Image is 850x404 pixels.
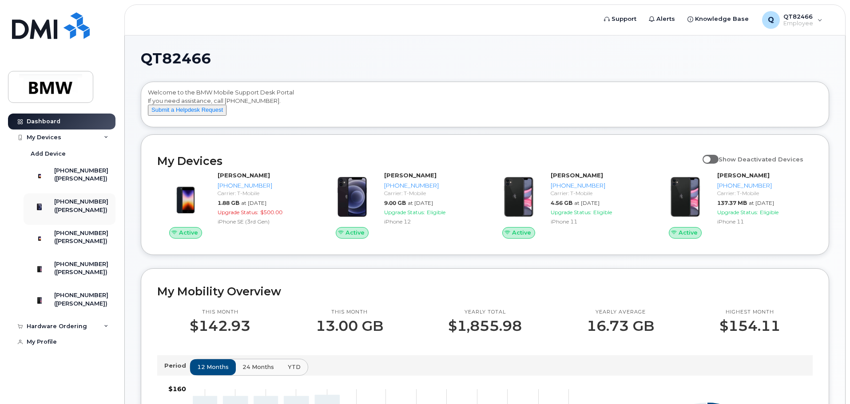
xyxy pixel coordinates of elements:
span: at [DATE] [749,200,774,206]
tspan: $160 [168,385,186,393]
strong: [PERSON_NAME] [717,172,770,179]
strong: [PERSON_NAME] [551,172,603,179]
span: Upgrade Status: [384,209,425,216]
span: Active [679,228,698,237]
p: 13.00 GB [316,318,383,334]
span: 9.00 GB [384,200,406,206]
a: Active[PERSON_NAME][PHONE_NUMBER]Carrier: T-Mobile9.00 GBat [DATE]Upgrade Status:EligibleiPhone 12 [324,171,480,239]
span: 137.37 MB [717,200,747,206]
span: Upgrade Status: [551,209,592,216]
span: Eligible [593,209,612,216]
div: iPhone 11 [551,218,643,225]
p: Highest month [719,309,780,316]
span: at [DATE] [408,200,433,206]
a: Active[PERSON_NAME][PHONE_NUMBER]Carrier: T-Mobile4.56 GBat [DATE]Upgrade Status:EligibleiPhone 11 [490,171,646,239]
div: iPhone 12 [384,218,476,225]
h2: My Mobility Overview [157,285,813,298]
div: Carrier: T-Mobile [218,189,310,197]
button: Submit a Helpdesk Request [148,105,226,116]
input: Show Deactivated Devices [703,151,710,158]
p: 16.73 GB [587,318,654,334]
span: Eligible [427,209,445,216]
div: [PHONE_NUMBER] [717,181,809,190]
div: Carrier: T-Mobile [384,189,476,197]
div: iPhone SE (3rd Gen) [218,218,310,225]
div: [PHONE_NUMBER] [551,181,643,190]
a: Submit a Helpdesk Request [148,106,226,113]
img: iPhone_12.jpg [331,176,373,218]
span: Show Deactivated Devices [719,156,803,163]
span: QT82466 [141,52,211,65]
span: YTD [288,363,301,371]
img: image20231002-3703462-1angbar.jpeg [164,176,207,218]
span: $500.00 [260,209,282,216]
span: Upgrade Status: [218,209,258,216]
p: Period [164,361,190,370]
p: This month [316,309,383,316]
span: Eligible [760,209,779,216]
span: Active [346,228,365,237]
div: [PHONE_NUMBER] [218,181,310,190]
p: Yearly total [448,309,522,316]
a: Active[PERSON_NAME][PHONE_NUMBER]Carrier: T-Mobile137.37 MBat [DATE]Upgrade Status:EligibleiPhone 11 [657,171,813,239]
img: iPhone_11.jpg [497,176,540,218]
h2: My Devices [157,154,698,168]
a: Active[PERSON_NAME][PHONE_NUMBER]Carrier: T-Mobile1.88 GBat [DATE]Upgrade Status:$500.00iPhone SE... [157,171,313,239]
img: iPhone_11.jpg [664,176,707,218]
strong: [PERSON_NAME] [218,172,270,179]
p: $142.93 [190,318,250,334]
p: This month [190,309,250,316]
p: $1,855.98 [448,318,522,334]
div: [PHONE_NUMBER] [384,181,476,190]
div: Welcome to the BMW Mobile Support Desk Portal If you need assistance, call [PHONE_NUMBER]. [148,88,822,124]
span: Upgrade Status: [717,209,758,216]
span: at [DATE] [574,200,600,206]
span: at [DATE] [241,200,266,206]
div: Carrier: T-Mobile [717,189,809,197]
span: 4.56 GB [551,200,572,206]
span: Active [512,228,531,237]
iframe: Messenger Launcher [811,365,843,397]
div: Carrier: T-Mobile [551,189,643,197]
span: 24 months [242,363,274,371]
div: iPhone 11 [717,218,809,225]
p: $154.11 [719,318,780,334]
span: Active [179,228,198,237]
span: 1.88 GB [218,200,239,206]
p: Yearly average [587,309,654,316]
strong: [PERSON_NAME] [384,172,437,179]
